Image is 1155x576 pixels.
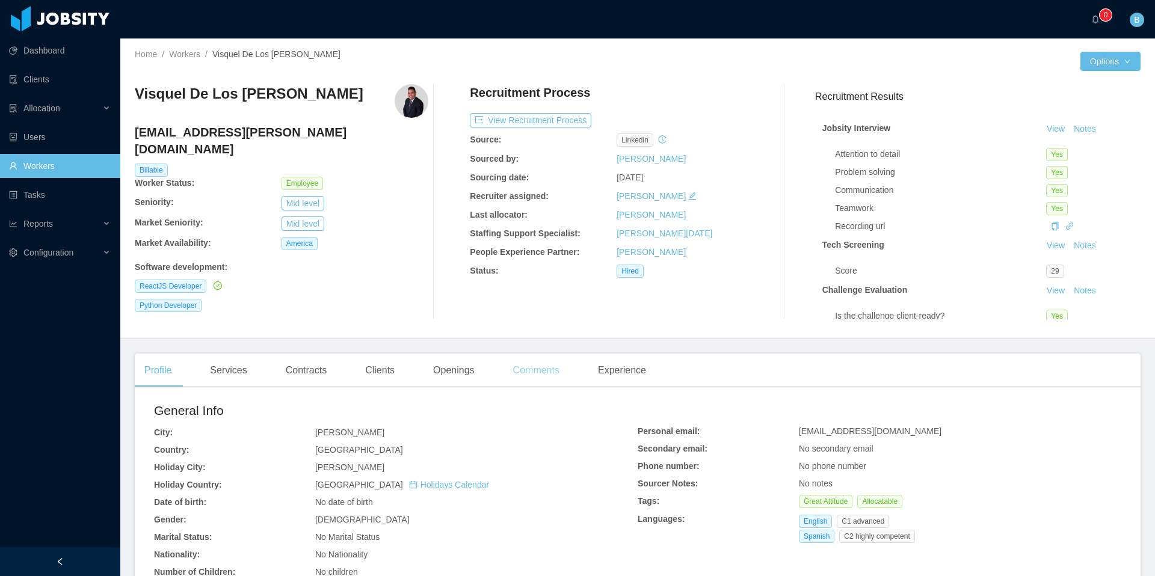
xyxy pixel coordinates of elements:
div: Clients [356,354,404,387]
span: Yes [1046,148,1068,161]
span: [PERSON_NAME] [315,462,384,472]
b: Sourcer Notes: [638,479,698,488]
button: Optionsicon: down [1080,52,1141,71]
b: Seniority: [135,197,174,207]
span: / [205,49,208,59]
b: Market Seniority: [135,218,203,227]
div: Comments [504,354,569,387]
span: C1 advanced [837,515,889,528]
a: Home [135,49,157,59]
i: icon: setting [9,248,17,257]
strong: Tech Screening [822,240,884,250]
div: Teamwork [835,202,1046,215]
a: icon: calendarHolidays Calendar [409,480,489,489]
i: icon: solution [9,104,17,112]
a: [PERSON_NAME][DATE] [617,228,712,238]
b: Date of birth: [154,497,206,507]
b: Country: [154,445,189,455]
span: No secondary email [799,444,873,453]
a: icon: check-circle [211,281,222,290]
button: Mid level [282,216,324,231]
span: Billable [135,164,168,177]
a: [PERSON_NAME] [617,191,686,201]
b: Secondary email: [638,444,707,453]
b: Last allocator: [470,210,528,219]
a: [PERSON_NAME] [617,210,686,219]
div: Score [835,265,1046,277]
a: [PERSON_NAME] [617,247,686,257]
b: Holiday Country: [154,480,222,489]
span: Reports [23,219,53,228]
b: Sourced by: [470,154,519,164]
a: icon: profileTasks [9,183,111,207]
span: / [162,49,164,59]
span: [EMAIL_ADDRESS][DOMAIN_NAME] [799,426,941,436]
div: Services [200,354,256,387]
b: Software development : [135,262,227,272]
span: No notes [799,479,833,488]
span: Great Attitude [799,495,852,508]
div: Profile [135,354,181,387]
span: Employee [282,177,323,190]
a: icon: auditClients [9,67,111,91]
a: icon: userWorkers [9,154,111,178]
span: Yes [1046,310,1068,323]
span: Visquel De Los [PERSON_NAME] [212,49,340,59]
span: English [799,515,832,528]
span: Spanish [799,530,834,543]
span: Yes [1046,184,1068,197]
span: No Nationality [315,550,368,559]
b: Marital Status: [154,532,212,542]
b: Staffing Support Specialist: [470,228,581,238]
b: City: [154,427,173,437]
a: icon: exportView Recruitment Process [470,115,591,125]
a: icon: link [1065,221,1074,231]
span: C2 highly competent [839,530,914,543]
span: 29 [1046,265,1064,278]
span: Python Developer [135,299,202,312]
i: icon: calendar [409,480,417,489]
b: Gender: [154,515,186,524]
div: Openings [423,354,484,387]
div: Contracts [276,354,336,387]
h3: Visquel De Los [PERSON_NAME] [135,84,363,103]
i: icon: line-chart [9,219,17,228]
span: linkedin [617,133,653,147]
b: People Experience Partner: [470,247,579,257]
b: Languages: [638,514,685,524]
i: icon: history [658,135,667,144]
button: Notes [1069,284,1101,298]
span: Allocatable [857,495,902,508]
b: Worker Status: [135,178,194,188]
i: icon: copy [1051,222,1059,230]
button: icon: exportView Recruitment Process [470,113,591,127]
div: Is the challenge client-ready? [835,310,1046,322]
b: Sourcing date: [470,173,529,182]
b: Phone number: [638,461,700,471]
strong: Challenge Evaluation [822,285,908,295]
div: Problem solving [835,166,1046,179]
div: Communication [835,184,1046,197]
a: View [1043,124,1069,133]
i: icon: check-circle [214,281,222,290]
span: No phone number [799,461,866,471]
span: B [1134,13,1139,27]
b: Tags: [638,496,659,506]
span: Allocation [23,103,60,113]
a: View [1043,286,1069,295]
span: Configuration [23,248,73,257]
a: View [1043,241,1069,250]
i: icon: edit [688,192,697,200]
i: icon: bell [1091,15,1100,23]
button: Notes [1069,239,1101,253]
span: [DATE] [617,173,643,182]
h2: General Info [154,401,638,420]
b: Holiday City: [154,462,206,472]
div: Copy [1051,220,1059,233]
div: Experience [588,354,656,387]
b: Nationality: [154,550,200,559]
span: Yes [1046,166,1068,179]
b: Market Availability: [135,238,211,248]
h3: Recruitment Results [815,89,1141,104]
a: icon: robotUsers [9,125,111,149]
